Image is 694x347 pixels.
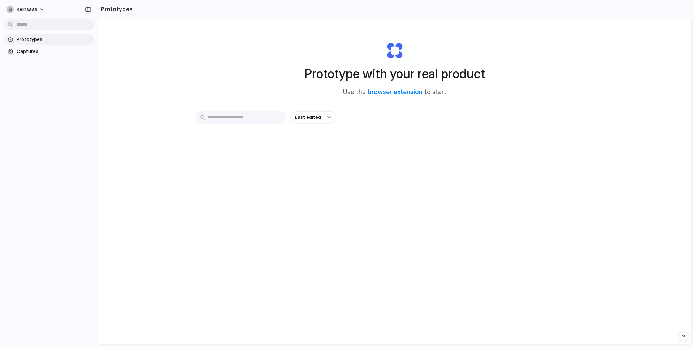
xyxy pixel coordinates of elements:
[17,6,37,13] span: Keinsaas
[343,88,446,97] span: Use the to start
[304,64,485,83] h1: Prototype with your real product
[295,114,321,121] span: Last edited
[4,4,48,15] button: Keinsaas
[4,46,94,57] a: Captures
[4,34,94,45] a: Prototypes
[368,88,423,96] a: browser extension
[17,48,91,55] span: Captures
[291,111,335,124] button: Last edited
[98,5,133,13] h2: Prototypes
[17,36,91,43] span: Prototypes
